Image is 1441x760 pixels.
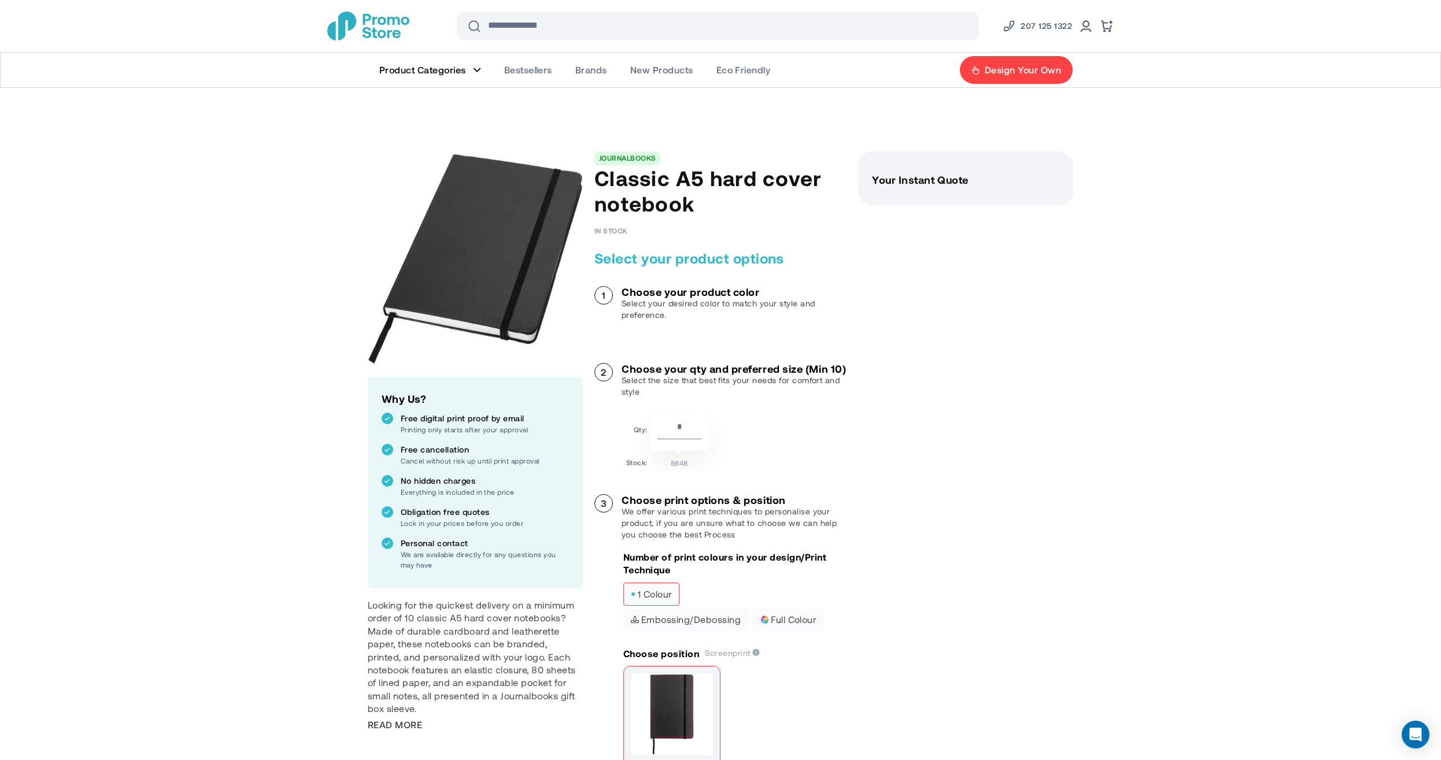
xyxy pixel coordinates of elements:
[622,298,847,321] p: Select your desired color to match your style and preference.
[401,549,569,570] p: We are available directly for any questions you may have
[368,151,583,366] img: main product photo
[401,518,569,528] p: Lock in your prices before you order
[631,590,672,598] span: 1 colour
[622,375,847,398] p: Select the size that best fits your needs for comfort and style
[368,599,583,715] div: Looking for the quickest delivery on a minimum order of 10 classic A5 hard cover notebooks? Made ...
[622,286,847,298] h3: Choose your product color
[631,673,713,755] img: Print position front
[716,64,771,76] span: Eco Friendly
[985,64,1061,76] span: Design Your Own
[382,391,569,407] h2: Why Us?
[626,454,648,468] td: Stock:
[401,487,569,497] p: Everything is included in the price
[401,475,569,487] p: No hidden charges
[594,227,627,235] div: Availability
[959,55,1073,84] a: Design Your Own
[760,616,816,624] span: full colour
[594,249,847,268] h2: Select your product options
[630,64,693,76] span: New Products
[1402,721,1429,748] div: Open Intercom Messenger
[631,616,741,624] span: Embossing/Debossing
[623,551,847,577] p: Number of print colours in your design/Print Technique
[1021,19,1072,33] span: 207 125 1322
[401,424,569,435] p: Printing only starts after your approval
[401,444,569,455] p: Free cancellation
[594,227,627,235] span: In stock
[705,648,760,658] span: Screenprint
[368,53,493,87] a: Product Categories
[401,413,569,424] p: Free digital print proof by email
[626,411,648,451] td: Qty:
[401,506,569,518] p: Obligation free quotes
[622,494,847,506] h3: Choose print options & position
[504,64,552,76] span: Bestsellers
[872,174,1059,186] h3: Your Instant Quote
[379,64,466,76] span: Product Categories
[368,718,422,731] span: Read More
[623,647,699,660] p: Choose position
[651,454,708,468] td: 5648
[705,53,782,87] a: Eco Friendly
[594,165,847,216] h1: Classic A5 hard cover notebook
[564,53,619,87] a: Brands
[622,363,847,375] h3: Choose your qty and preferred size (Min 10)
[622,506,847,540] p: We offer various print techniques to personalise your product, if you are unsure what to choose w...
[327,12,409,40] a: store logo
[575,64,607,76] span: Brands
[327,12,409,40] img: Promotional Merchandise
[493,53,564,87] a: Bestsellers
[619,53,705,87] a: New Products
[599,154,656,162] a: JOURNALBOOKS
[401,537,569,549] p: Personal contact
[401,455,569,466] p: Cancel without risk up until print approval
[1002,19,1072,33] a: Phone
